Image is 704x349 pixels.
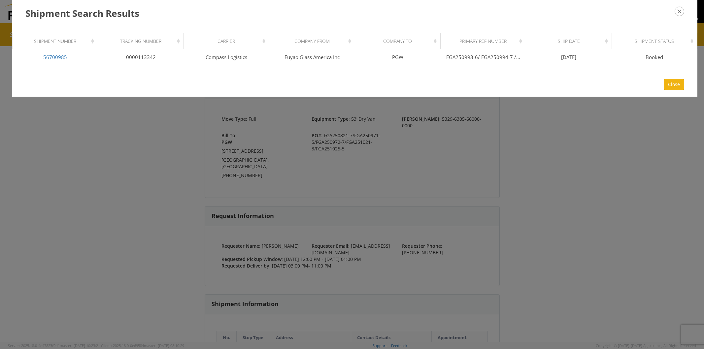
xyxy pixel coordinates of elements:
[98,49,184,66] td: 0000113342
[275,38,353,45] div: Company From
[355,49,440,66] td: PGW
[446,38,524,45] div: Primary Ref Number
[561,54,576,60] span: [DATE]
[18,38,96,45] div: Shipment Number
[269,49,355,66] td: Fuyao Glass America Inc
[532,38,610,45] div: Ship Date
[361,38,438,45] div: Company To
[646,54,663,60] span: Booked
[664,79,684,90] button: Close
[43,54,67,60] a: 56700985
[618,38,695,45] div: Shipment Status
[440,49,526,66] td: FGA250993-6/ FGA250994-7 /FGA251090-6
[189,38,267,45] div: Carrier
[25,7,684,20] h3: Shipment Search Results
[184,49,269,66] td: Compass Logistics
[104,38,182,45] div: Tracking Number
